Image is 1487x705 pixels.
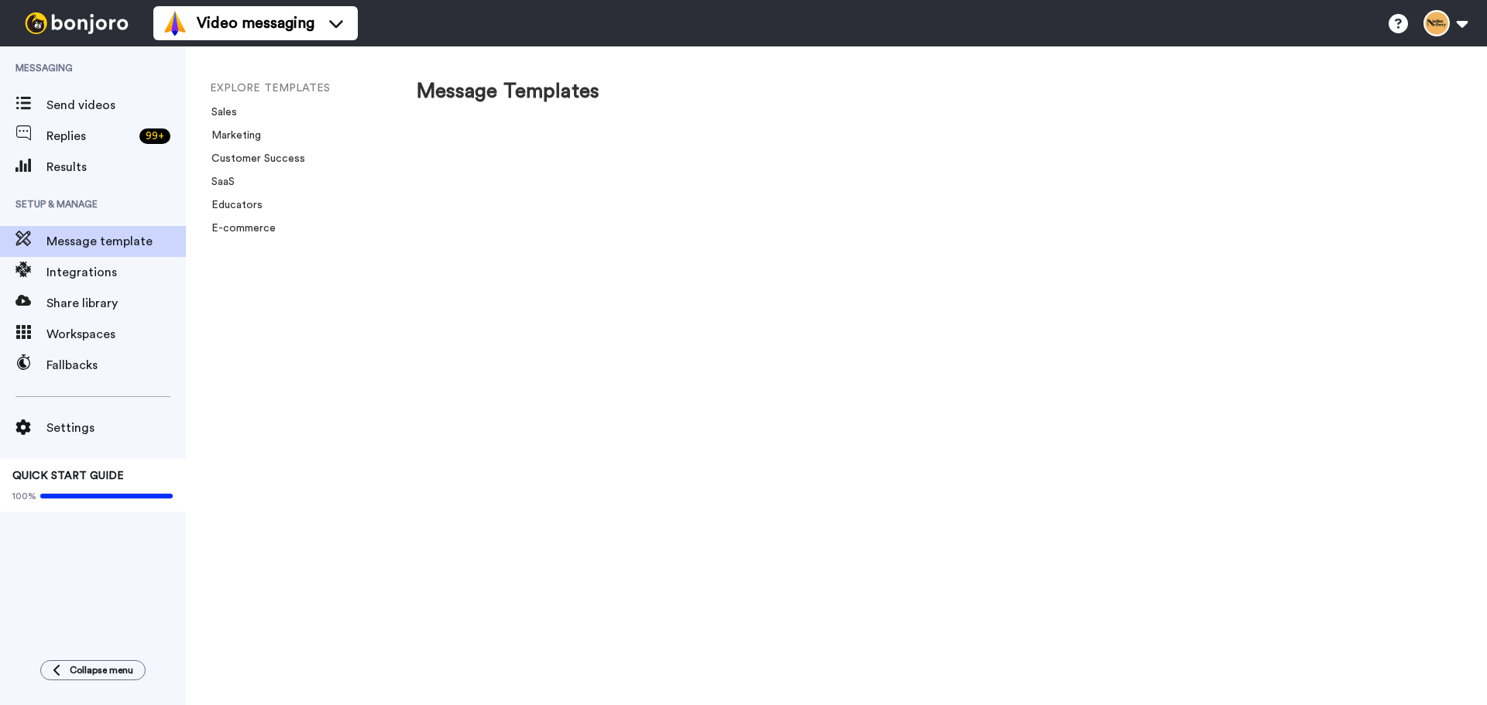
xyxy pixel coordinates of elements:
[46,96,186,115] span: Send videos
[70,664,133,676] span: Collapse menu
[12,490,36,502] span: 100%
[46,127,133,145] span: Replies
[40,660,146,680] button: Collapse menu
[197,12,314,34] span: Video messaging
[46,232,186,251] span: Message template
[46,158,186,176] span: Results
[46,294,186,313] span: Share library
[202,200,263,210] a: Educators
[417,77,1180,106] div: Message Templates
[210,80,419,97] li: EXPLORE TEMPLATES
[202,176,235,187] a: SaaS
[46,325,186,344] span: Workspaces
[46,263,186,282] span: Integrations
[202,130,261,141] a: Marketing
[46,356,186,375] span: Fallbacks
[202,107,237,118] a: Sales
[46,419,186,437] span: Settings
[163,11,187,36] img: vm-color.svg
[12,471,124,481] span: QUICK START GUIDE
[139,128,170,144] div: 99 +
[202,223,276,234] a: E-commerce
[19,12,135,34] img: bj-logo-header-white.svg
[202,153,305,164] a: Customer Success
